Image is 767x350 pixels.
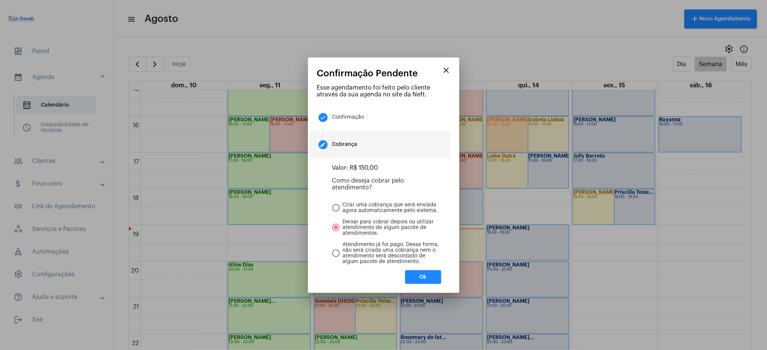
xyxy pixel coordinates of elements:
[340,219,441,236] span: Deixar para cobrar depois ou utilizar atendimento de algum pacote de atendimentos.
[420,274,427,280] span: Ok
[332,115,364,120] div: Confirmação
[405,270,441,284] button: Ok
[340,242,441,265] span: Atendimento já foi pago. Dessa forma, não será criada uma cobrança nem o atendimento será descont...
[332,142,358,147] div: Cobrança
[332,178,405,190] label: Como deseja cobrar pelo atendimento?
[320,115,326,121] mat-icon: done
[340,202,441,214] span: Criar uma cobrança que será enviada agora automaticamente pelo sistema.
[332,164,441,171] p: Valor: R$ 150,00
[317,68,418,78] span: Confirmação Pendente
[442,66,451,75] mat-icon: close
[320,142,326,148] mat-icon: create
[317,84,450,98] p: Esse agendamento foi feito pelo cliente através da sua agenda no site da Neft.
